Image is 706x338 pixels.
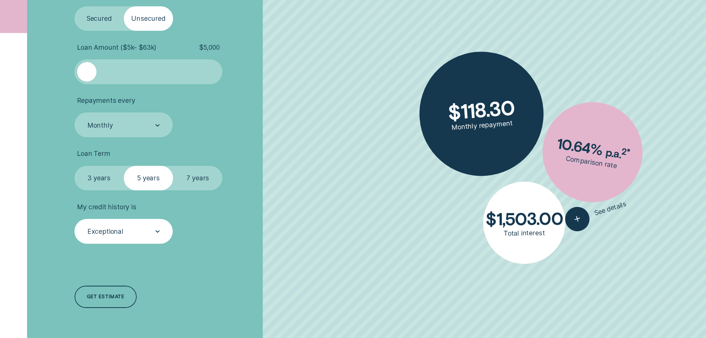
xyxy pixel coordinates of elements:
[593,200,627,217] span: See details
[87,227,123,236] div: Exceptional
[77,203,136,211] span: My credit history is
[562,192,630,234] button: See details
[74,286,137,308] a: Get estimate
[77,96,135,105] span: Repayments every
[74,6,124,31] label: Secured
[124,6,173,31] label: Unsecured
[77,150,110,158] span: Loan Term
[87,121,113,129] div: Monthly
[74,166,124,191] label: 3 years
[199,43,220,52] span: $ 5,000
[77,43,156,52] span: Loan Amount ( $5k - $63k )
[124,166,173,191] label: 5 years
[173,166,222,191] label: 7 years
